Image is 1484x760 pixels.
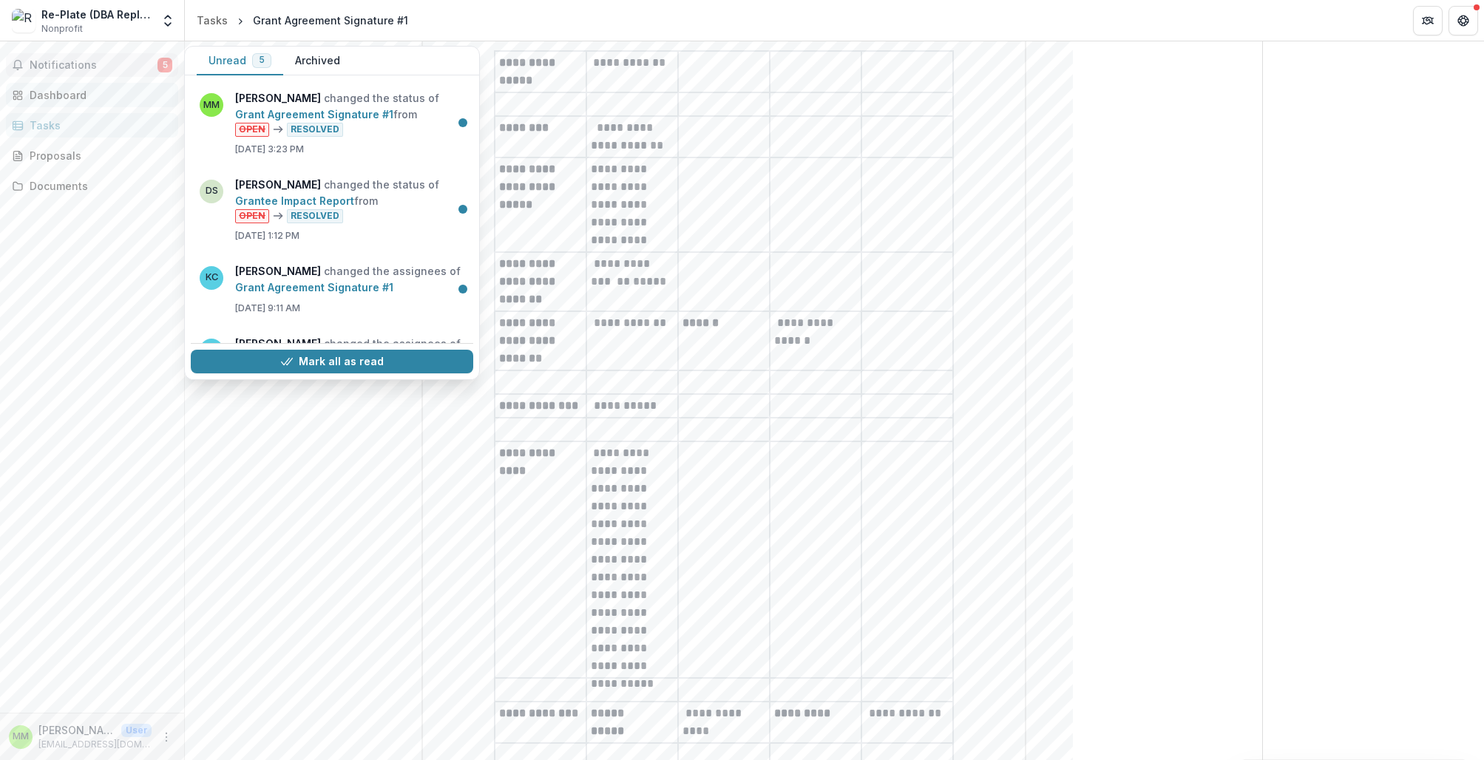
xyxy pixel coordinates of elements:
button: Notifications5 [6,53,178,77]
div: Proposals [30,148,166,163]
span: 5 [157,58,172,72]
a: Documents [6,174,178,198]
span: 5 [259,55,265,65]
p: changed the status of from [235,177,464,223]
p: [PERSON_NAME] [38,722,115,738]
a: Tasks [191,10,234,31]
button: Mark all as read [191,350,473,373]
div: Dashboard [30,87,166,103]
p: User [121,724,152,737]
div: Re-Plate (DBA Replate) [41,7,152,22]
button: More [157,728,175,746]
img: Re-Plate (DBA Replate) [12,9,35,33]
a: Grantee Impact Report [235,194,354,207]
a: Grant Agreement Signature #1 [235,281,393,294]
p: changed the assignees of [235,336,464,368]
div: Maen Mahfoud [13,732,29,742]
button: Open entity switcher [157,6,178,35]
span: Nonprofit [41,22,83,35]
nav: breadcrumb [191,10,414,31]
a: Proposals [6,143,178,168]
a: Dashboard [6,83,178,107]
div: Tasks [30,118,166,133]
button: Partners [1413,6,1443,35]
div: Tasks [197,13,228,28]
span: Notifications [30,59,157,72]
a: Grant Agreement Signature #1 [235,108,393,121]
p: changed the assignees of [235,263,464,296]
a: Tasks [6,113,178,138]
div: Documents [30,178,166,194]
button: Archived [283,47,352,75]
button: Unread [197,47,283,75]
p: [EMAIL_ADDRESS][DOMAIN_NAME] [38,738,152,751]
button: Get Help [1449,6,1478,35]
p: changed the status of from [235,90,464,137]
div: Grant Agreement Signature #1 [253,13,408,28]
